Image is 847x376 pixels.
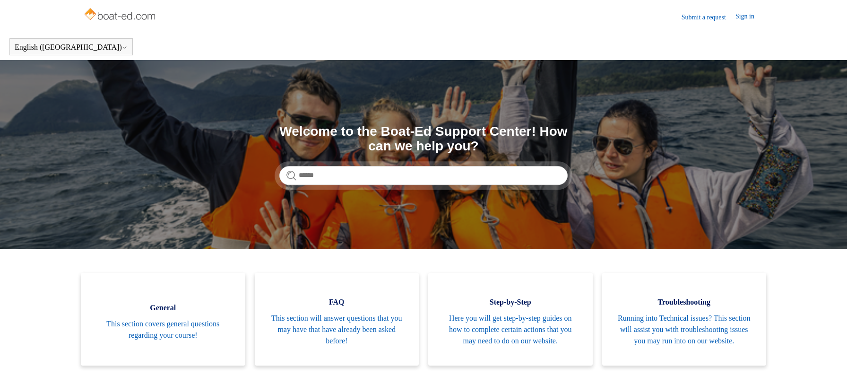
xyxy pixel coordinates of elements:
input: Search [279,166,568,185]
a: Sign in [735,11,764,23]
img: Boat-Ed Help Center home page [83,6,158,25]
h1: Welcome to the Boat-Ed Support Center! How can we help you? [279,124,568,154]
button: English ([GEOGRAPHIC_DATA]) [15,43,128,52]
a: Step-by-Step Here you will get step-by-step guides on how to complete certain actions that you ma... [428,273,593,366]
span: Here you will get step-by-step guides on how to complete certain actions that you may need to do ... [442,313,579,347]
a: FAQ This section will answer questions that you may have that have already been asked before! [255,273,419,366]
a: Troubleshooting Running into Technical issues? This section will assist you with troubleshooting ... [602,273,767,366]
span: This section will answer questions that you may have that have already been asked before! [269,313,405,347]
span: Troubleshooting [616,297,752,308]
span: Step-by-Step [442,297,579,308]
a: Submit a request [682,12,735,22]
span: This section covers general questions regarding your course! [95,318,231,341]
span: Running into Technical issues? This section will assist you with troubleshooting issues you may r... [616,313,752,347]
a: General This section covers general questions regarding your course! [81,273,245,366]
span: FAQ [269,297,405,308]
span: General [95,302,231,314]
